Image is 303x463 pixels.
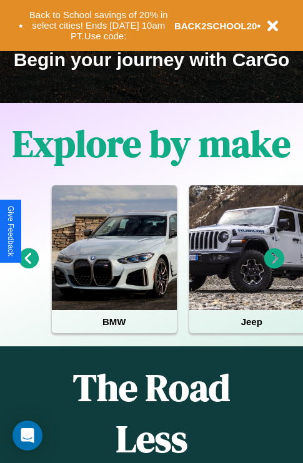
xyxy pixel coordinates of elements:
h4: BMW [52,310,177,333]
button: Back to School savings of 20% in select cities! Ends [DATE] 10am PT.Use code: [23,6,174,45]
div: Give Feedback [6,206,15,256]
b: BACK2SCHOOL20 [174,21,257,31]
h1: Explore by make [12,118,291,169]
div: Open Intercom Messenger [12,421,42,451]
